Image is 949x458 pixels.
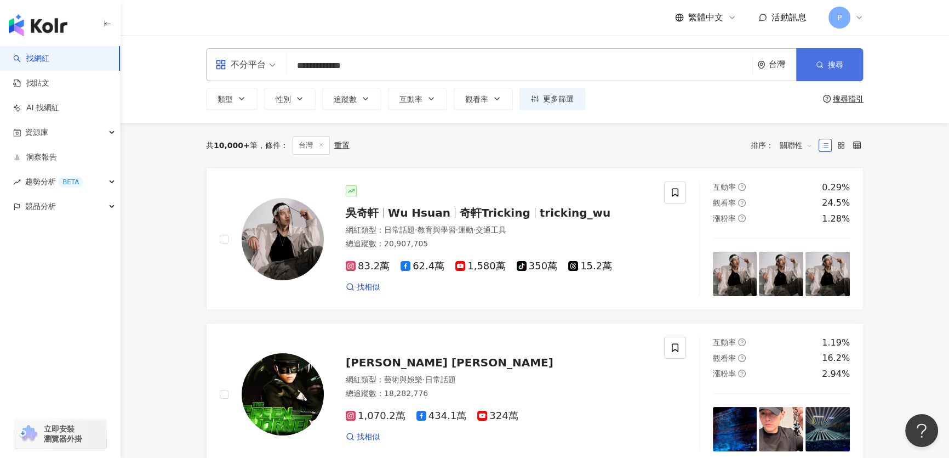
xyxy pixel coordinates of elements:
[384,225,415,234] span: 日常話題
[771,12,807,22] span: 活動訊息
[258,141,288,150] span: 條件 ：
[769,60,796,69] div: 台灣
[751,137,819,154] div: 排序：
[215,56,266,73] div: 不分平台
[25,169,83,194] span: 趨勢分析
[713,199,736,207] span: 觀看率
[796,48,863,81] button: 搜尋
[334,141,350,150] div: 重置
[58,177,83,188] div: BETA
[822,213,850,225] div: 1.28%
[346,282,380,293] a: 找相似
[759,407,803,451] img: post-image
[460,206,530,219] span: 奇軒Tricking
[357,282,380,293] span: 找相似
[455,261,506,272] span: 1,580萬
[837,12,842,24] span: P
[25,120,48,145] span: 資源庫
[13,178,21,186] span: rise
[476,225,506,234] span: 交通工具
[346,432,380,443] a: 找相似
[713,252,757,296] img: post-image
[388,206,450,219] span: Wu Hsuan
[346,356,553,369] span: [PERSON_NAME] [PERSON_NAME]
[517,261,557,272] span: 350萬
[9,14,67,36] img: logo
[14,419,106,449] a: chrome extension立即安裝 瀏覽器外掛
[738,199,746,207] span: question-circle
[738,183,746,191] span: question-circle
[738,354,746,362] span: question-circle
[568,261,612,272] span: 15.2萬
[543,94,574,103] span: 更多篩選
[833,94,864,103] div: 搜尋指引
[13,78,49,89] a: 找貼文
[44,424,82,444] span: 立即安裝 瀏覽器外掛
[242,198,324,280] img: KOL Avatar
[384,375,422,384] span: 藝術與娛樂
[334,95,357,104] span: 追蹤數
[713,407,757,451] img: post-image
[415,225,417,234] span: ·
[293,136,330,155] span: 台灣
[18,425,39,443] img: chrome extension
[688,12,723,24] span: 繁體中文
[465,95,488,104] span: 觀看率
[25,194,56,219] span: 競品分析
[823,95,831,103] span: question-circle
[713,369,736,378] span: 漲粉率
[822,337,850,349] div: 1.19%
[905,414,938,447] iframe: Help Scout Beacon - Open
[425,375,455,384] span: 日常話題
[828,60,843,69] span: 搜尋
[477,410,518,422] span: 324萬
[473,225,476,234] span: ·
[805,407,850,451] img: post-image
[417,225,455,234] span: 教育與學習
[401,261,444,272] span: 62.4萬
[422,375,425,384] span: ·
[264,88,316,110] button: 性別
[713,354,736,363] span: 觀看率
[357,432,380,443] span: 找相似
[454,88,513,110] button: 觀看率
[738,370,746,377] span: question-circle
[346,410,405,422] span: 1,070.2萬
[822,352,850,364] div: 16.2%
[346,239,651,250] div: 總追蹤數 ： 20,907,705
[388,88,447,110] button: 互動率
[822,197,850,209] div: 24.5%
[738,338,746,346] span: question-circle
[780,137,813,154] span: 關聯性
[242,353,324,436] img: KOL Avatar
[276,95,291,104] span: 性別
[757,61,765,69] span: environment
[346,206,379,219] span: 吳奇軒
[399,95,422,104] span: 互動率
[214,141,250,150] span: 10,000+
[346,388,651,399] div: 總追蹤數 ： 18,282,776
[519,88,585,110] button: 更多篩選
[322,88,381,110] button: 追蹤數
[738,214,746,222] span: question-circle
[416,410,467,422] span: 434.1萬
[458,225,473,234] span: 運動
[455,225,458,234] span: ·
[346,225,651,236] div: 網紅類型 ：
[713,338,736,347] span: 互動率
[713,214,736,223] span: 漲粉率
[206,141,258,150] div: 共 筆
[540,206,611,219] span: tricking_wu
[713,183,736,191] span: 互動率
[346,261,390,272] span: 83.2萬
[218,95,233,104] span: 類型
[13,53,49,64] a: search找網紅
[759,252,803,296] img: post-image
[13,152,57,163] a: 洞察報告
[13,103,59,114] a: AI 找網紅
[822,182,850,194] div: 0.29%
[346,375,651,386] div: 網紅類型 ：
[805,252,850,296] img: post-image
[215,59,226,70] span: appstore
[822,368,850,380] div: 2.94%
